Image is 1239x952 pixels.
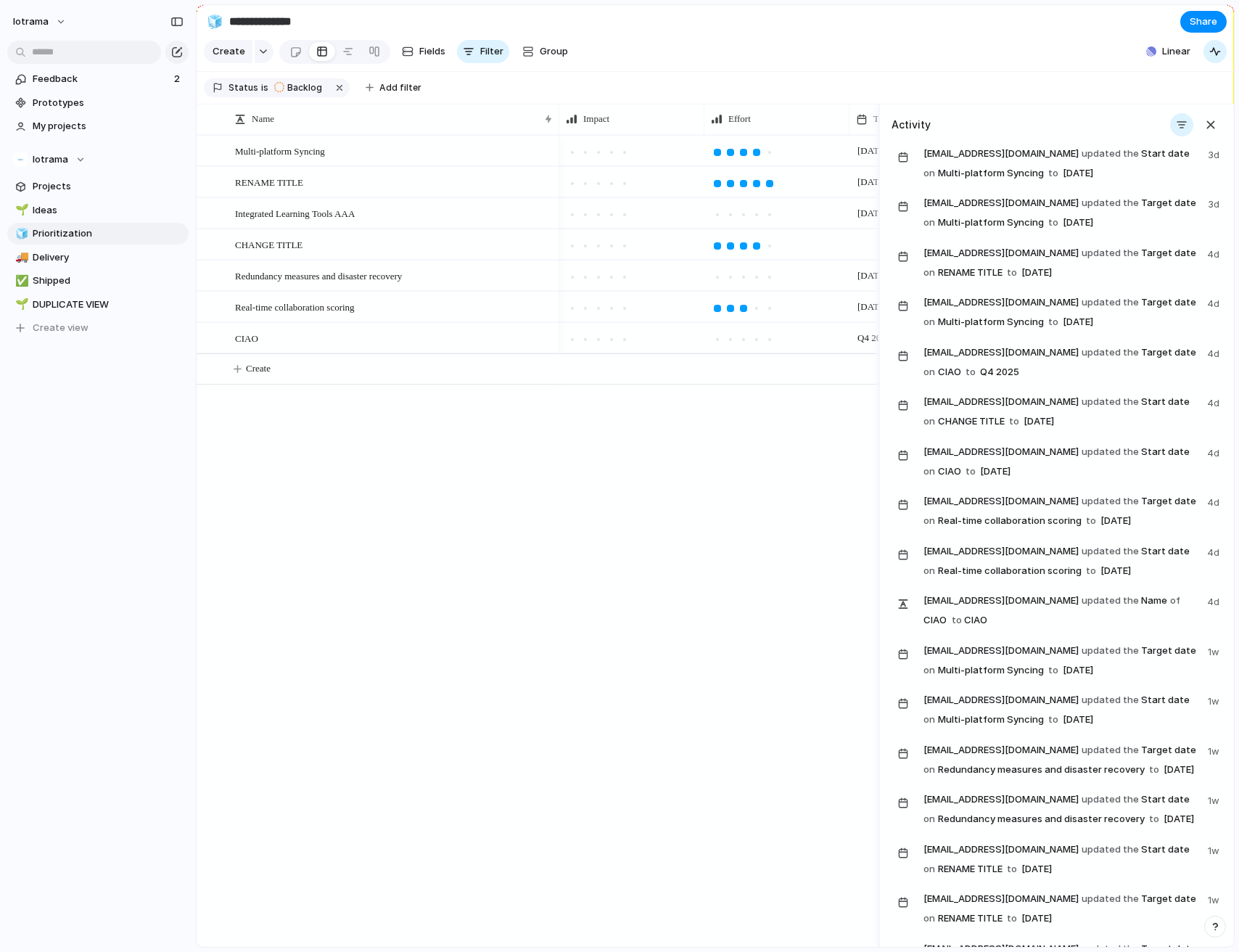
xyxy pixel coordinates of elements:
span: CIAO [235,329,258,346]
span: [DATE] [1097,512,1135,530]
span: on [923,365,935,379]
span: [EMAIL_ADDRESS][DOMAIN_NAME] [923,196,1079,210]
span: Target date [923,194,1199,233]
span: updated the [1082,594,1139,608]
span: [DATE] [1018,910,1056,927]
span: 1w [1208,791,1222,808]
button: Create [204,40,252,63]
span: on [923,862,935,877]
span: [EMAIL_ADDRESS][DOMAIN_NAME] [923,494,1079,509]
button: iotrama [7,10,74,33]
span: 1w [1208,841,1222,858]
span: [DATE] [1059,214,1098,231]
div: 🌱Ideas [7,200,189,221]
span: iotrama [13,15,49,29]
span: updated the [1082,246,1139,260]
span: updated the [1082,494,1139,509]
div: 🌱 [15,202,25,218]
span: to [1048,315,1058,329]
a: CIAO [936,362,963,382]
a: Multi-platform Syncing [936,163,1046,184]
span: 1w [1208,742,1222,759]
span: of [1170,594,1180,608]
h3: Activity [892,117,931,132]
span: to [1149,812,1159,826]
a: RENAME TITLE [936,859,1005,879]
span: [EMAIL_ADDRESS][DOMAIN_NAME] [923,445,1079,459]
button: 🌱 [13,297,28,312]
button: Backlog [270,80,331,96]
span: Impact [583,112,609,126]
span: [EMAIL_ADDRESS][DOMAIN_NAME] [923,295,1079,310]
span: Prioritization [33,226,184,241]
a: ✅Shipped [7,270,189,292]
span: updated the [1082,892,1139,906]
span: Share [1190,15,1217,29]
a: CIAO [936,461,963,482]
span: Start date [923,443,1198,482]
span: [DATE] [1097,562,1135,580]
span: Delivery [33,250,184,265]
span: to [1048,166,1058,181]
a: My projects [7,115,189,137]
span: updated the [1082,395,1139,409]
span: updated the [1082,196,1139,210]
span: to [1048,216,1058,230]
span: Add filter [379,81,421,94]
span: [DATE] [1020,413,1058,430]
span: Multi-platform Syncing [235,142,325,159]
span: updated the [1082,644,1139,658]
span: Target date [923,294,1198,332]
a: Real-time collaboration scoring [936,561,1084,581]
span: [DATE] [1018,264,1056,282]
span: Iotrama [33,152,68,167]
button: 🌱 [13,203,28,218]
span: DUPLICATE VIEW [33,297,184,312]
button: 🚚 [13,250,28,265]
span: to [1086,564,1096,578]
span: 4d [1207,245,1222,262]
span: on [923,166,935,181]
span: Status [229,81,258,94]
a: RENAME TITLE [936,908,1005,929]
span: 4d [1207,493,1222,510]
a: Multi-platform Syncing [936,710,1046,730]
a: 🧊Prioritization [7,223,189,245]
span: Name CIAO [923,592,1198,631]
span: [DATE] [1059,165,1098,182]
span: 4d [1207,344,1222,361]
span: Start date [923,692,1199,730]
span: on [923,216,935,230]
div: 🧊 [15,226,25,242]
span: to [966,365,976,379]
span: Name [252,112,274,126]
div: 🌱 [15,296,25,313]
span: [EMAIL_ADDRESS][DOMAIN_NAME] [923,594,1079,608]
button: ✅ [13,274,28,288]
span: My projects [33,119,184,134]
span: updated the [1082,345,1139,360]
span: Linear [1162,44,1190,59]
span: updated the [1082,693,1139,707]
span: Start date [923,543,1198,581]
button: Iotrama [7,149,189,171]
button: is [258,80,271,96]
span: [EMAIL_ADDRESS][DOMAIN_NAME] [923,792,1079,807]
span: on [923,713,935,727]
span: 4d [1207,592,1222,610]
span: updated the [1082,445,1139,459]
button: Create view [7,317,189,339]
button: Group [515,40,575,63]
span: on [923,564,935,578]
span: [DATE] [1059,313,1098,331]
span: Target date [923,344,1198,382]
span: Effort [728,112,751,126]
button: Add filter [357,78,430,98]
span: updated the [1082,842,1139,857]
span: [DATE] [1059,662,1098,679]
span: Backlog [287,81,322,94]
button: Fields [396,40,451,63]
span: Start date [923,145,1199,184]
span: [EMAIL_ADDRESS][DOMAIN_NAME] [923,892,1079,906]
span: Fields [419,44,445,59]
